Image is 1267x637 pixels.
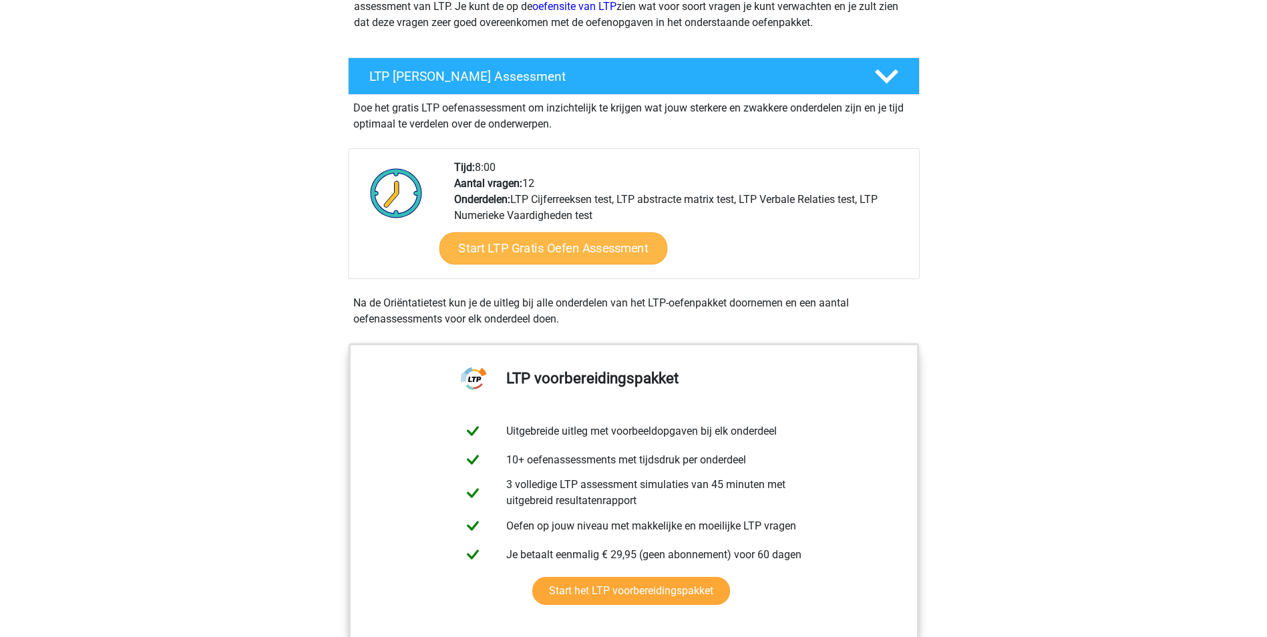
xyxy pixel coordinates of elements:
div: 8:00 12 LTP Cijferreeksen test, LTP abstracte matrix test, LTP Verbale Relaties test, LTP Numerie... [444,160,918,278]
div: Na de Oriëntatietest kun je de uitleg bij alle onderdelen van het LTP-oefenpakket doornemen en ee... [348,295,920,327]
div: Doe het gratis LTP oefenassessment om inzichtelijk te krijgen wat jouw sterkere en zwakkere onder... [348,95,920,132]
h4: LTP [PERSON_NAME] Assessment [369,69,853,84]
a: LTP [PERSON_NAME] Assessment [343,57,925,95]
a: Start LTP Gratis Oefen Assessment [439,232,667,264]
b: Onderdelen: [454,193,510,206]
a: Start het LTP voorbereidingspakket [532,577,730,605]
b: Tijd: [454,161,475,174]
b: Aantal vragen: [454,177,522,190]
img: Klok [363,160,430,226]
